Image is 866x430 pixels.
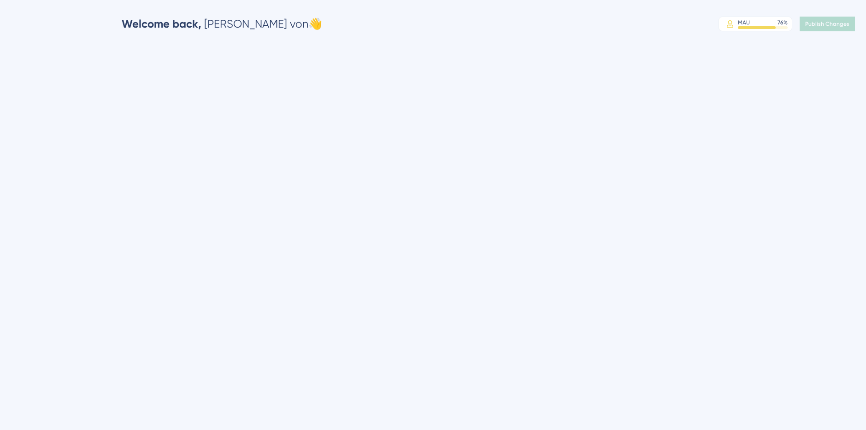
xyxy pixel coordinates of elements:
[122,17,322,31] div: [PERSON_NAME] von 👋
[800,17,855,31] button: Publish Changes
[805,20,849,28] span: Publish Changes
[738,19,750,26] div: MAU
[778,19,788,26] div: 76 %
[122,17,201,30] span: Welcome back,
